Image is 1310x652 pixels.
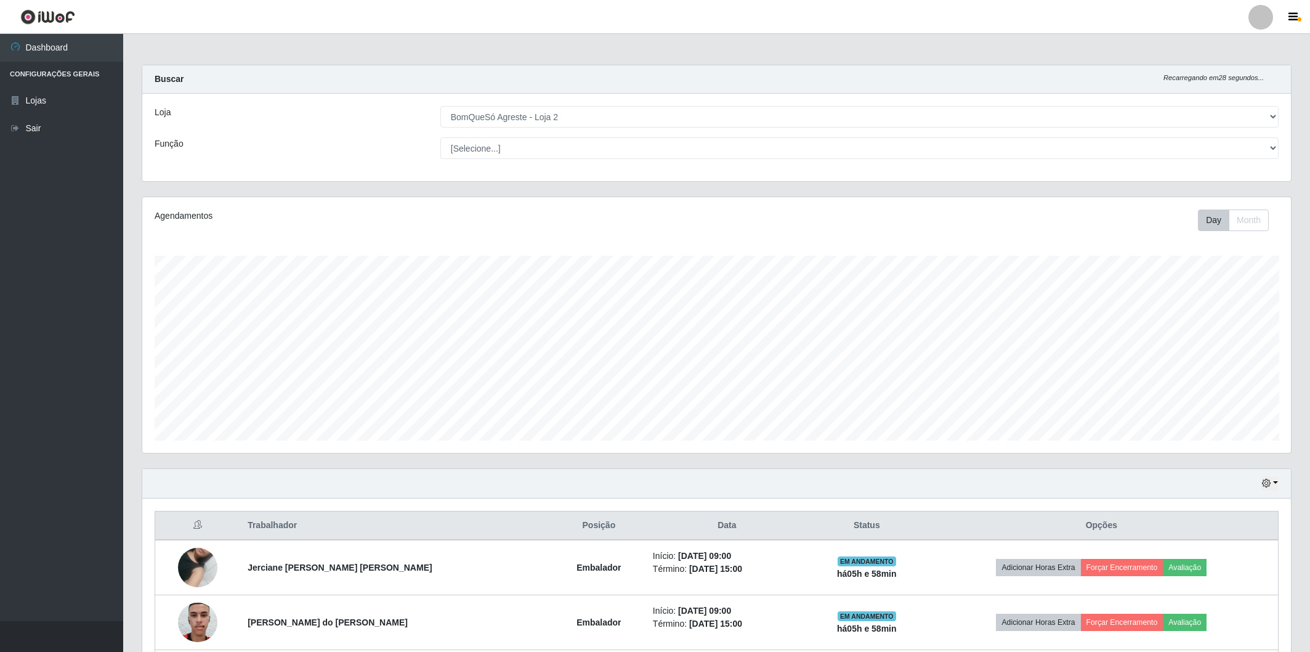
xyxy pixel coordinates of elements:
[576,563,621,573] strong: Embalador
[837,624,897,634] strong: há 05 h e 58 min
[838,556,896,566] span: EM ANDAMENTO
[678,606,731,616] time: [DATE] 09:00
[240,511,552,540] th: Trabalhador
[155,106,171,119] label: Loja
[1198,210,1229,231] button: Day
[653,617,801,630] li: Término:
[248,563,432,573] strong: Jerciane [PERSON_NAME] [PERSON_NAME]
[689,619,742,629] time: [DATE] 15:00
[1229,210,1269,231] button: Month
[653,605,801,617] li: Início:
[678,551,731,561] time: [DATE] 09:00
[645,511,809,540] th: Data
[576,617,621,627] strong: Embalador
[155,210,612,222] div: Agendamentos
[20,9,75,25] img: CoreUI Logo
[653,563,801,576] li: Término:
[1198,210,1269,231] div: First group
[552,511,645,540] th: Posição
[1163,614,1207,631] button: Avaliação
[1081,559,1163,576] button: Forçar Encerramento
[837,569,897,579] strong: há 05 h e 58 min
[809,511,925,540] th: Status
[1081,614,1163,631] button: Forçar Encerramento
[155,74,184,84] strong: Buscar
[689,564,742,574] time: [DATE] 15:00
[838,611,896,621] span: EM ANDAMENTO
[925,511,1279,540] th: Opções
[1163,74,1264,81] i: Recarregando em 28 segundos...
[1163,559,1207,576] button: Avaliação
[248,617,408,627] strong: [PERSON_NAME] do [PERSON_NAME]
[653,550,801,563] li: Início:
[996,559,1080,576] button: Adicionar Horas Extra
[1198,210,1279,231] div: Toolbar with button groups
[178,596,217,648] img: 1702091253643.jpeg
[178,532,217,603] img: 1700235311626.jpeg
[996,614,1080,631] button: Adicionar Horas Extra
[155,137,184,150] label: Função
